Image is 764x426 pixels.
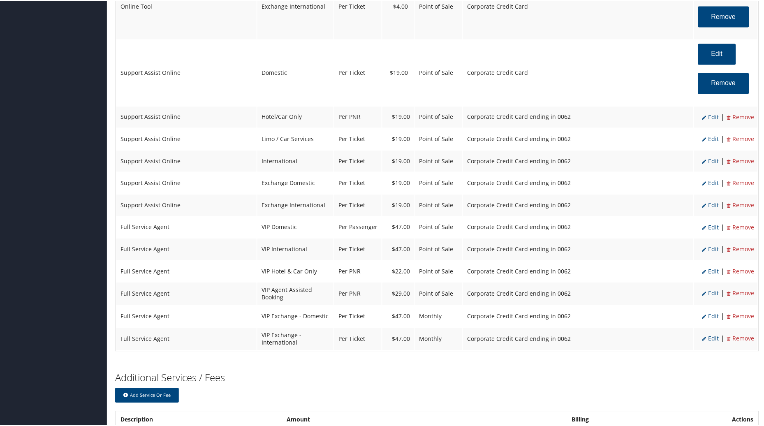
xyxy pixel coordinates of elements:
span: Remove [727,245,755,252]
td: $22.00 [382,260,414,282]
span: Per PNR [338,112,361,120]
h2: Additional Services / Fees [115,370,759,384]
span: Edit [702,223,719,231]
td: $47.00 [382,216,414,238]
td: Full Service Agent [116,216,257,238]
span: Point of Sale [419,289,453,297]
span: Edit [702,201,719,208]
span: Point of Sale [419,245,453,252]
span: Point of Sale [419,2,453,9]
td: $29.00 [382,282,414,304]
li: | [719,310,727,321]
span: Remove [727,312,755,319]
span: Remove [727,113,755,120]
td: VIP Domestic [257,216,333,238]
span: Point of Sale [419,267,453,275]
td: Full Service Agent [116,238,257,259]
span: Per Ticket [338,178,365,186]
span: Edit [702,245,719,252]
td: International [257,150,333,171]
span: Per Ticket [338,312,365,319]
td: $19.00 [382,194,414,215]
span: Edit [702,113,719,120]
li: | [719,177,727,188]
td: Support Assist Online [116,150,257,171]
span: Edit [702,134,719,142]
span: Per Ticket [338,68,365,76]
td: $19.00 [382,172,414,193]
td: Corporate Credit Card ending in 0062 [463,260,693,282]
li: | [719,333,727,343]
td: Support Assist Online [116,172,257,193]
td: Full Service Agent [116,260,257,282]
span: Point of Sale [419,68,453,76]
td: Domestic [257,39,333,105]
li: | [719,266,727,276]
span: Point of Sale [419,222,453,230]
td: $19.00 [382,128,414,149]
li: | [719,222,727,232]
span: Remove [727,201,755,208]
td: Corporate Credit Card ending in 0062 [463,194,693,215]
li: | [719,111,727,122]
td: $47.00 [382,305,414,326]
span: Remove [727,157,755,164]
td: Full Service Agent [116,305,257,326]
span: Per Ticket [338,134,365,142]
td: Corporate Credit Card ending in 0062 [463,216,693,238]
li: | [719,243,727,254]
td: Corporate Credit Card ending in 0062 [463,282,693,304]
td: Corporate Credit Card ending in 0062 [463,106,693,127]
td: $19.00 [382,39,414,105]
li: | [719,155,727,166]
td: VIP Agent Assisted Booking [257,282,333,304]
td: Full Service Agent [116,327,257,350]
span: Remove [727,289,755,296]
span: Point of Sale [419,112,453,120]
td: Full Service Agent [116,282,257,304]
td: Support Assist Online [116,39,257,105]
span: Point of Sale [419,178,453,186]
span: Point of Sale [419,134,453,142]
td: $19.00 [382,106,414,127]
td: Exchange Domestic [257,172,333,193]
button: Edit [698,43,736,64]
td: Support Assist Online [116,128,257,149]
span: Point of Sale [419,201,453,208]
span: Edit [702,334,719,342]
td: Corporate Credit Card [463,39,693,105]
td: Corporate Credit Card ending in 0062 [463,128,693,149]
span: Monthly [419,312,442,319]
span: Remove [727,334,755,342]
td: $47.00 [382,238,414,259]
td: $19.00 [382,150,414,171]
span: Per Ticket [338,245,365,252]
span: Monthly [419,334,442,342]
span: Per Ticket [338,157,365,164]
span: Edit [702,178,719,186]
span: Point of Sale [419,157,453,164]
span: Per Passenger [338,222,377,230]
span: Remove [727,267,755,275]
td: Limo / Car Services [257,128,333,149]
td: VIP International [257,238,333,259]
span: Remove [727,223,755,231]
td: $47.00 [382,327,414,350]
td: Hotel/Car Only [257,106,333,127]
span: Per Ticket [338,2,365,9]
li: | [719,133,727,144]
span: Per PNR [338,289,361,297]
td: Corporate Credit Card ending in 0062 [463,305,693,326]
button: Add Service or Fee [115,387,179,402]
span: Edit [702,289,719,296]
span: Per Ticket [338,334,365,342]
td: VIP Exchange - International [257,327,333,350]
td: Support Assist Online [116,194,257,215]
span: Remove [727,134,755,142]
span: Per Ticket [338,201,365,208]
td: Corporate Credit Card ending in 0062 [463,238,693,259]
li: | [719,199,727,210]
td: Exchange International [257,194,333,215]
span: Edit [702,267,719,275]
td: Corporate Credit Card ending in 0062 [463,327,693,350]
